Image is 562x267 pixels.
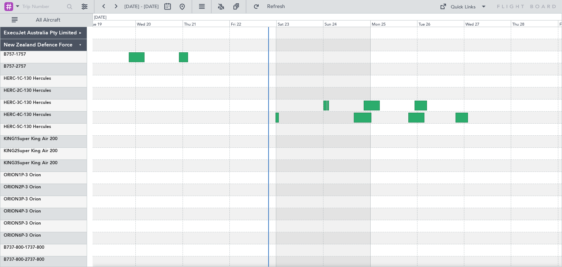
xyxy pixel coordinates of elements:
div: Fri 22 [229,20,276,27]
a: ORION2P-3 Orion [4,185,41,189]
span: All Aircraft [19,18,77,23]
span: HERC-2 [4,89,19,93]
span: B737-800-2 [4,257,27,262]
a: B737-800-2737-800 [4,257,44,262]
div: [DATE] [94,15,106,21]
a: KING2Super King Air 200 [4,149,57,153]
span: B757-2 [4,64,18,69]
span: ORION4 [4,209,21,214]
a: ORION3P-3 Orion [4,197,41,202]
div: Mon 25 [370,20,417,27]
span: HERC-1 [4,76,19,81]
a: HERC-5C-130 Hercules [4,125,51,129]
button: Quick Links [436,1,490,12]
span: HERC-3 [4,101,19,105]
span: KING3 [4,161,17,165]
a: HERC-4C-130 Hercules [4,113,51,117]
div: Tue 19 [89,20,135,27]
a: B737-800-1737-800 [4,245,44,250]
div: Thu 21 [183,20,229,27]
a: KING1Super King Air 200 [4,137,57,141]
a: ORION1P-3 Orion [4,173,41,177]
input: Trip Number [22,1,64,12]
span: HERC-5 [4,125,19,129]
a: HERC-1C-130 Hercules [4,76,51,81]
span: B757-1 [4,52,18,57]
span: ORION2 [4,185,21,189]
span: [DATE] - [DATE] [124,3,159,10]
div: Sun 24 [323,20,370,27]
div: Quick Links [451,4,476,11]
a: HERC-2C-130 Hercules [4,89,51,93]
span: ORION3 [4,197,21,202]
button: Refresh [250,1,294,12]
a: ORION5P-3 Orion [4,221,41,226]
a: HERC-3C-130 Hercules [4,101,51,105]
div: Tue 26 [417,20,464,27]
span: ORION5 [4,221,21,226]
span: ORION6 [4,233,21,238]
span: KING1 [4,137,17,141]
div: Thu 28 [511,20,558,27]
a: KING3Super King Air 200 [4,161,57,165]
span: ORION1 [4,173,21,177]
a: ORION4P-3 Orion [4,209,41,214]
div: Wed 20 [135,20,182,27]
div: Wed 27 [464,20,511,27]
a: B757-2757 [4,64,26,69]
span: KING2 [4,149,17,153]
span: HERC-4 [4,113,19,117]
div: Sat 23 [276,20,323,27]
a: ORION6P-3 Orion [4,233,41,238]
span: B737-800-1 [4,245,27,250]
button: All Aircraft [8,14,79,26]
a: B757-1757 [4,52,26,57]
span: Refresh [261,4,292,9]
